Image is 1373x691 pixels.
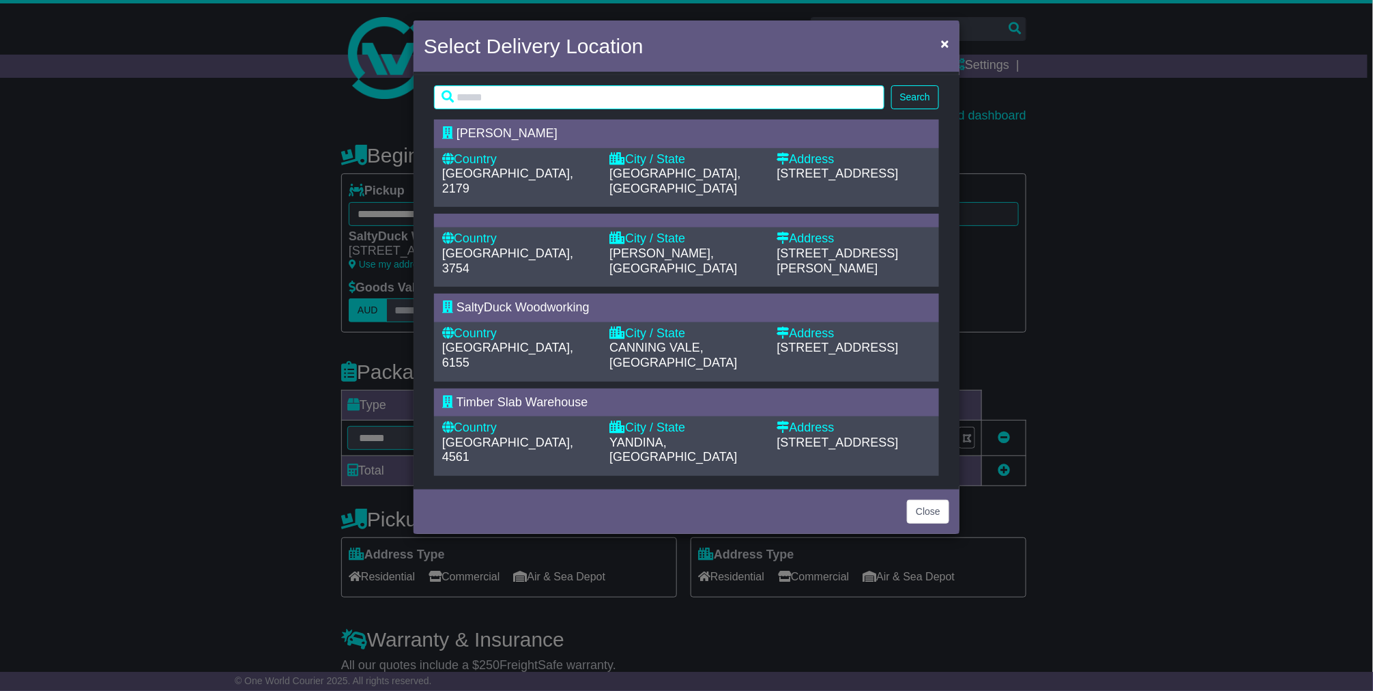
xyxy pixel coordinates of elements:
span: YANDINA, [GEOGRAPHIC_DATA] [609,436,737,464]
span: [GEOGRAPHIC_DATA], [GEOGRAPHIC_DATA] [609,167,740,195]
span: [STREET_ADDRESS][PERSON_NAME] [777,246,899,275]
div: City / State [609,421,763,436]
span: CANNING VALE, [GEOGRAPHIC_DATA] [609,341,737,369]
div: Country [442,421,596,436]
div: Country [442,326,596,341]
div: Address [777,231,931,246]
h4: Select Delivery Location [424,31,644,61]
span: [GEOGRAPHIC_DATA], 3754 [442,246,573,275]
button: Search [891,85,939,109]
span: Timber Slab Warehouse [457,395,588,409]
div: Country [442,231,596,246]
button: Close [907,500,949,524]
button: Close [934,29,956,57]
span: SaltyDuck Woodworking [457,300,590,314]
span: [PERSON_NAME] [457,126,558,140]
div: City / State [609,152,763,167]
div: City / State [609,231,763,246]
div: Address [777,421,931,436]
span: [STREET_ADDRESS] [777,167,899,180]
div: City / State [609,326,763,341]
span: [GEOGRAPHIC_DATA], 2179 [442,167,573,195]
span: [PERSON_NAME], [GEOGRAPHIC_DATA] [609,246,737,275]
span: [GEOGRAPHIC_DATA], 4561 [442,436,573,464]
span: [GEOGRAPHIC_DATA], 6155 [442,341,573,369]
div: Address [777,326,931,341]
span: [STREET_ADDRESS] [777,341,899,354]
div: Address [777,152,931,167]
span: [STREET_ADDRESS] [777,436,899,449]
span: × [941,36,949,51]
div: Country [442,152,596,167]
